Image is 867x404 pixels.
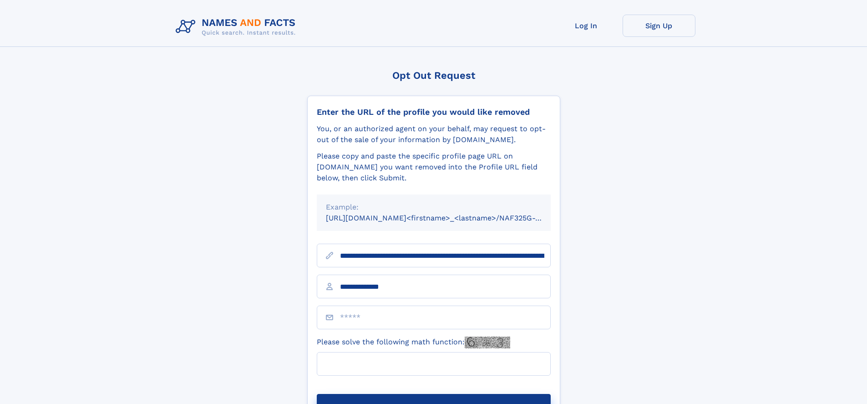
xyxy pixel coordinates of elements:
div: You, or an authorized agent on your behalf, may request to opt-out of the sale of your informatio... [317,123,551,145]
div: Opt Out Request [307,70,560,81]
div: Enter the URL of the profile you would like removed [317,107,551,117]
img: Logo Names and Facts [172,15,303,39]
a: Log In [550,15,623,37]
a: Sign Up [623,15,695,37]
label: Please solve the following math function: [317,337,510,348]
div: Please copy and paste the specific profile page URL on [DOMAIN_NAME] you want removed into the Pr... [317,151,551,184]
small: [URL][DOMAIN_NAME]<firstname>_<lastname>/NAF325G-xxxxxxxx [326,214,568,222]
div: Example: [326,202,542,213]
